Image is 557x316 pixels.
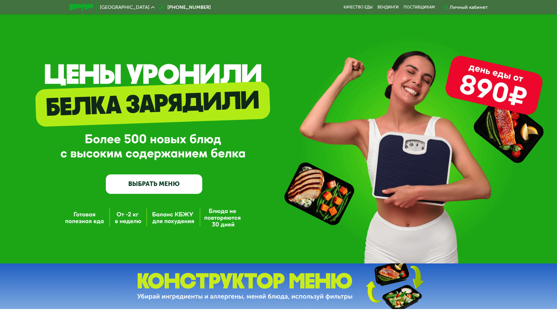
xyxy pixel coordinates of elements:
[450,4,488,11] div: Личный кабинет
[404,5,435,10] div: поставщикам
[158,4,211,11] a: [PHONE_NUMBER]
[377,5,399,10] a: Вендинги
[100,5,149,10] span: [GEOGRAPHIC_DATA]
[106,174,202,194] a: ВЫБРАТЬ МЕНЮ
[344,5,373,10] a: Качество еды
